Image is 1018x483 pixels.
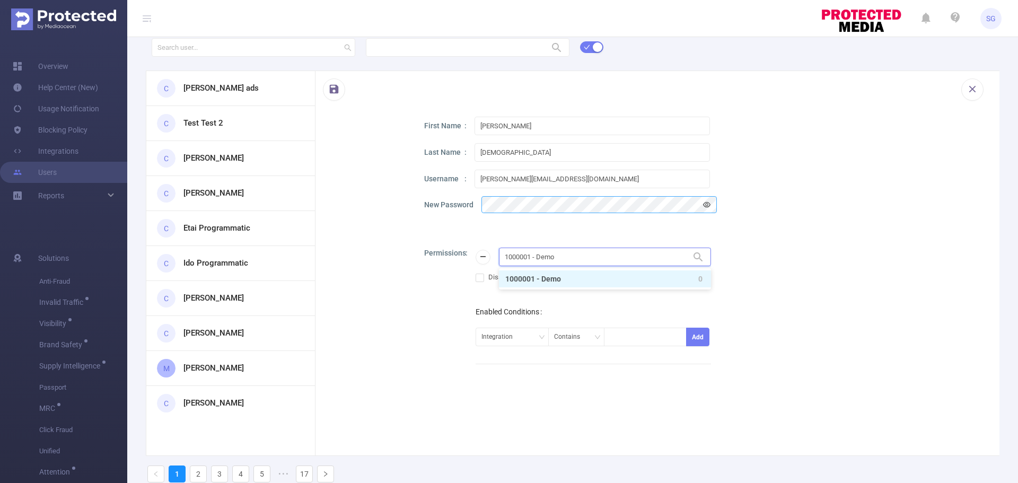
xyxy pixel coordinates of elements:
[254,466,270,482] a: 5
[476,308,546,316] label: Enabled Conditions
[986,8,996,29] span: SG
[38,248,69,269] span: Solutions
[183,117,223,129] h3: Test Test 2
[232,466,249,482] li: 4
[183,362,244,374] h3: [PERSON_NAME]
[152,38,355,57] input: Search user...
[424,120,467,131] p: First Name
[183,257,248,269] h3: Ido Programmatic
[211,466,228,482] li: 3
[169,466,186,482] li: 1
[164,288,169,309] span: C
[484,273,557,281] span: Disabled Dimensions
[424,248,468,259] p: Permissions
[554,328,587,346] div: Contains
[703,201,710,208] i: icon: eye
[476,250,490,265] button: icon: minus
[233,466,249,482] a: 4
[39,405,59,412] span: MRC
[183,82,259,94] h3: [PERSON_NAME] ads
[164,183,169,204] span: C
[594,334,601,341] i: icon: down
[164,253,169,274] span: C
[13,140,78,162] a: Integrations
[163,358,170,379] span: M
[164,218,169,239] span: C
[153,471,159,477] i: icon: left
[275,466,292,482] li: Next 5 Pages
[296,466,312,482] a: 17
[39,271,127,292] span: Anti-Fraud
[164,323,169,344] span: C
[344,44,352,51] i: icon: search
[164,113,169,134] span: C
[190,466,207,482] li: 2
[183,152,244,164] h3: [PERSON_NAME]
[212,466,227,482] a: 3
[39,377,127,398] span: Passport
[169,466,185,482] a: 1
[39,362,104,370] span: Supply Intelligence
[253,466,270,482] li: 5
[190,466,206,482] a: 2
[317,466,334,482] li: Next Page
[499,270,711,287] li: 1000001 - Demo
[164,148,169,169] span: C
[275,466,292,482] span: •••
[686,328,709,346] button: Add
[13,77,98,98] a: Help Center (New)
[475,117,710,135] input: First Name
[13,98,99,119] a: Usage Notification
[11,8,116,30] img: Protected Media
[424,199,473,210] p: New Password
[424,173,467,185] p: Username
[38,191,64,200] span: Reports
[39,419,127,441] span: Click Fraud
[475,170,710,188] input: Username
[183,187,244,199] h3: [PERSON_NAME]
[183,222,250,234] h3: Etai Programmatic
[39,468,74,476] span: Attention
[183,397,244,409] h3: [PERSON_NAME]
[13,56,68,77] a: Overview
[13,162,57,183] a: Users
[424,147,467,158] p: Last Name
[183,292,244,304] h3: [PERSON_NAME]
[38,185,64,206] a: Reports
[13,119,87,140] a: Blocking Policy
[475,143,710,162] input: Last Name
[147,466,164,482] li: Previous Page
[39,320,70,327] span: Visibility
[322,471,329,477] i: icon: right
[698,273,703,285] span: 0
[164,78,169,99] span: C
[183,327,244,339] h3: [PERSON_NAME]
[296,466,313,482] li: 17
[481,328,520,346] div: Integration
[39,298,87,306] span: Invalid Traffic
[539,334,545,341] i: icon: down
[584,44,590,50] i: icon: check
[39,341,86,348] span: Brand Safety
[39,441,127,462] span: Unified
[164,393,169,414] span: C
